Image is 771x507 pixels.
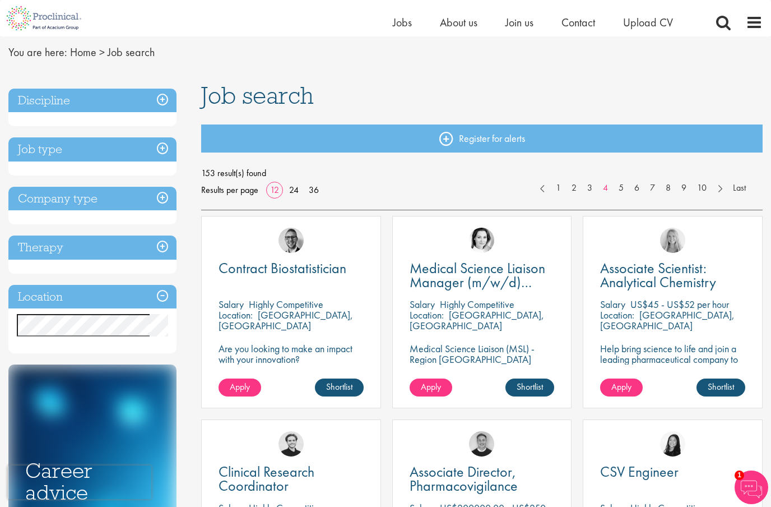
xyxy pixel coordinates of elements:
[600,465,745,479] a: CSV Engineer
[600,308,634,321] span: Location:
[219,261,364,275] a: Contract Biostatistician
[70,45,96,59] a: breadcrumb link
[469,228,494,253] img: Greta Prestel
[8,236,177,260] h3: Therapy
[99,45,105,59] span: >
[600,343,745,397] p: Help bring science to life and join a leading pharmaceutical company to play a key role in delive...
[285,184,303,196] a: 24
[315,379,364,397] a: Shortlist
[440,298,514,311] p: Highly Competitive
[108,45,155,59] span: Job search
[505,15,533,30] a: Join us
[600,259,716,292] span: Associate Scientist: Analytical Chemistry
[613,182,629,195] a: 5
[600,261,745,289] a: Associate Scientist: Analytical Chemistry
[611,381,631,393] span: Apply
[410,379,452,397] a: Apply
[8,187,177,211] h3: Company type
[676,182,692,195] a: 9
[410,298,435,311] span: Salary
[201,80,314,110] span: Job search
[219,308,353,332] p: [GEOGRAPHIC_DATA], [GEOGRAPHIC_DATA]
[266,184,283,196] a: 12
[440,15,477,30] a: About us
[393,15,412,30] a: Jobs
[505,379,554,397] a: Shortlist
[600,308,735,332] p: [GEOGRAPHIC_DATA], [GEOGRAPHIC_DATA]
[8,89,177,113] h3: Discipline
[219,462,314,495] span: Clinical Research Coordinator
[249,298,323,311] p: Highly Competitive
[219,298,244,311] span: Salary
[630,298,729,311] p: US$45 - US$52 per hour
[629,182,645,195] a: 6
[410,465,555,493] a: Associate Director, Pharmacovigilance
[623,15,673,30] a: Upload CV
[410,261,555,289] a: Medical Science Liaison Manager (m/w/d) Nephrologie
[278,228,304,253] img: George Breen
[410,308,544,332] p: [GEOGRAPHIC_DATA], [GEOGRAPHIC_DATA]
[25,460,160,503] h3: Career advice
[219,259,346,278] span: Contract Biostatistician
[566,182,582,195] a: 2
[8,137,177,162] h3: Job type
[8,45,67,59] span: You are here:
[735,471,768,504] img: Chatbot
[305,184,323,196] a: 36
[219,379,261,397] a: Apply
[600,379,643,397] a: Apply
[597,182,614,195] a: 4
[219,308,253,321] span: Location:
[691,182,712,195] a: 10
[278,431,304,457] img: Nico Kohlwes
[660,182,676,195] a: 8
[8,285,177,309] h3: Location
[644,182,661,195] a: 7
[600,462,679,481] span: CSV Engineer
[8,465,151,499] iframe: reCAPTCHA
[219,465,364,493] a: Clinical Research Coordinator
[219,343,364,365] p: Are you looking to make an impact with your innovation?
[201,125,763,153] a: Register for alerts
[469,431,494,457] img: Bo Forsen
[410,343,555,365] p: Medical Science Liaison (MSL) - Region [GEOGRAPHIC_DATA]
[230,381,250,393] span: Apply
[201,182,258,199] span: Results per page
[410,308,444,321] span: Location:
[550,182,566,195] a: 1
[410,462,518,495] span: Associate Director, Pharmacovigilance
[201,165,763,182] span: 153 result(s) found
[660,431,685,457] img: Numhom Sudsok
[696,379,745,397] a: Shortlist
[660,228,685,253] img: Shannon Briggs
[421,381,441,393] span: Apply
[735,471,744,480] span: 1
[410,259,545,306] span: Medical Science Liaison Manager (m/w/d) Nephrologie
[561,15,595,30] a: Contact
[727,182,751,195] a: Last
[582,182,598,195] a: 3
[600,298,625,311] span: Salary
